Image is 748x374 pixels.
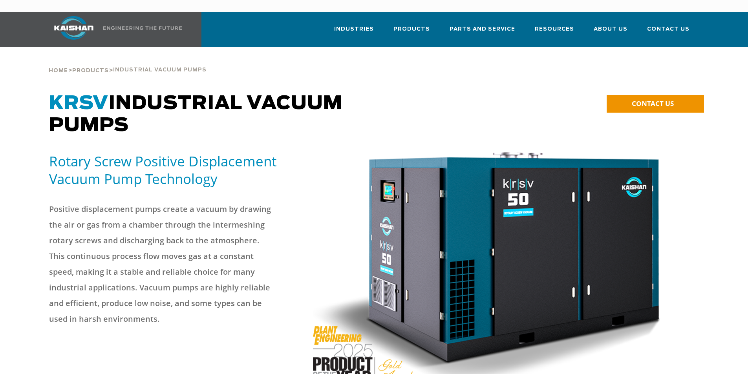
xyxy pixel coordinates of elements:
[632,99,674,108] span: CONTACT US
[72,67,109,74] a: Products
[647,25,689,34] span: Contact Us
[49,68,68,73] span: Home
[535,19,574,46] a: Resources
[450,19,515,46] a: Parts and Service
[334,25,374,34] span: Industries
[49,67,68,74] a: Home
[49,94,108,113] span: KRSV
[72,68,109,73] span: Products
[393,25,430,34] span: Products
[103,26,182,30] img: Engineering the future
[393,19,430,46] a: Products
[49,94,342,135] span: Industrial Vacuum Pumps
[594,25,627,34] span: About Us
[607,95,704,113] a: CONTACT US
[44,12,183,47] a: Kaishan USA
[594,19,627,46] a: About Us
[450,25,515,34] span: Parts and Service
[647,19,689,46] a: Contact Us
[49,152,304,188] h5: Rotary Screw Positive Displacement Vacuum Pump Technology
[334,19,374,46] a: Industries
[49,201,277,327] p: Positive displacement pumps create a vacuum by drawing the air or gas from a chamber through the ...
[44,16,103,40] img: kaishan logo
[113,68,207,73] span: Industrial Vacuum Pumps
[49,47,207,77] div: > >
[535,25,574,34] span: Resources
